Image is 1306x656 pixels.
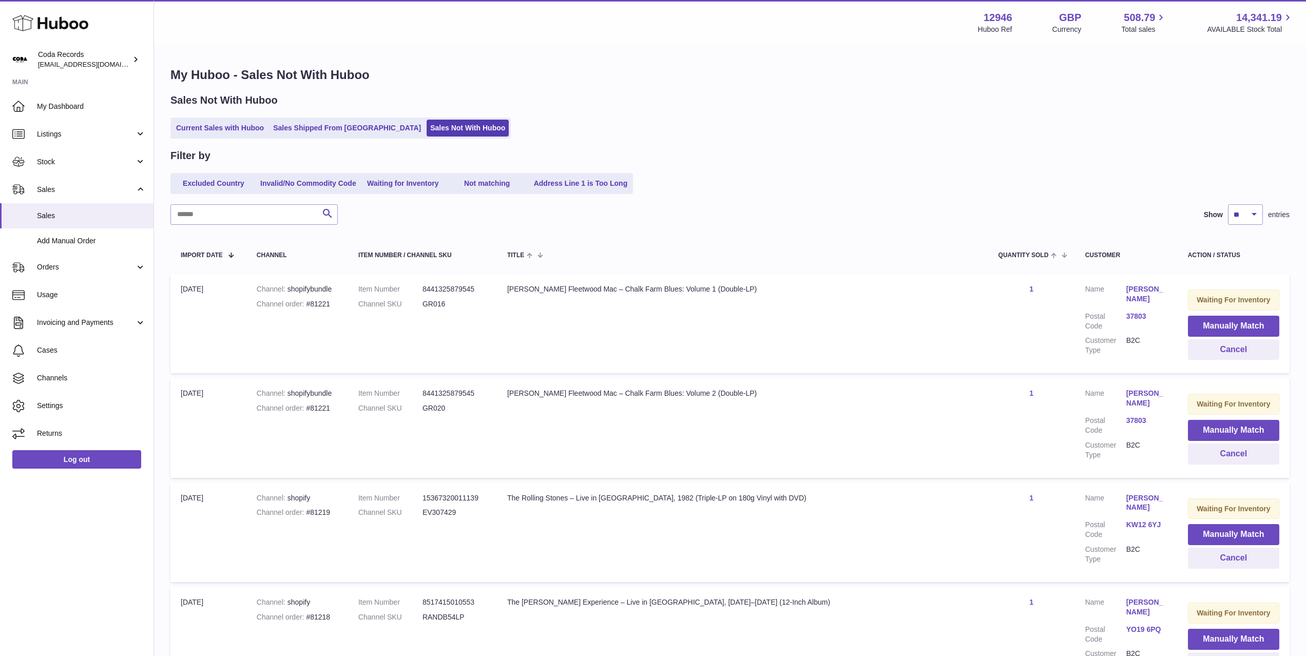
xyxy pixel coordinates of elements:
a: 1 [1029,285,1033,293]
dt: Item Number [358,389,422,398]
strong: Channel order [257,508,306,516]
strong: Channel order [257,300,306,308]
span: Import date [181,252,223,259]
a: Excluded Country [172,175,255,192]
dt: Name [1085,389,1126,411]
div: [PERSON_NAME] Fleetwood Mac – Chalk Farm Blues: Volume 2 (Double-LP) [507,389,978,398]
dt: Channel SKU [358,403,422,413]
span: Add Manual Order [37,236,146,246]
div: shopify [257,597,338,607]
h2: Filter by [170,149,210,163]
dd: B2C [1126,440,1167,460]
a: Log out [12,450,141,469]
dd: B2C [1126,545,1167,564]
dd: B2C [1126,336,1167,355]
span: Usage [37,290,146,300]
strong: Channel [257,389,287,397]
div: #81221 [257,403,338,413]
span: entries [1268,210,1290,220]
span: Total sales [1121,25,1167,34]
a: 1 [1029,494,1033,502]
button: Manually Match [1188,420,1279,441]
img: haz@pcatmedia.com [12,52,28,67]
a: Not matching [446,175,528,192]
dt: Customer Type [1085,545,1126,564]
strong: GBP [1059,11,1081,25]
a: [PERSON_NAME] [1126,284,1167,304]
span: Quantity Sold [998,252,1049,259]
div: [PERSON_NAME] Fleetwood Mac – Chalk Farm Blues: Volume 1 (Double-LP) [507,284,978,294]
a: 37803 [1126,312,1167,321]
strong: Channel [257,598,287,606]
span: Returns [37,429,146,438]
strong: Waiting For Inventory [1197,400,1270,408]
span: Title [507,252,524,259]
button: Cancel [1188,339,1279,360]
a: KW12 6YJ [1126,520,1167,530]
a: 14,341.19 AVAILABLE Stock Total [1207,11,1294,34]
span: Channels [37,373,146,383]
dt: Item Number [358,284,422,294]
label: Show [1204,210,1223,220]
a: 1 [1029,389,1033,397]
div: shopify [257,493,338,503]
button: Cancel [1188,443,1279,465]
dd: EV307429 [422,508,487,517]
dt: Channel SKU [358,508,422,517]
dt: Name [1085,284,1126,306]
dt: Postal Code [1085,520,1126,539]
dt: Customer Type [1085,336,1126,355]
dt: Postal Code [1085,312,1126,331]
div: Huboo Ref [978,25,1012,34]
td: [DATE] [170,274,246,373]
span: Stock [37,157,135,167]
strong: Waiting For Inventory [1197,505,1270,513]
a: Invalid/No Commodity Code [257,175,360,192]
dd: 8441325879545 [422,389,487,398]
span: Sales [37,211,146,221]
a: [PERSON_NAME] [1126,389,1167,408]
div: #81218 [257,612,338,622]
a: [PERSON_NAME] [1126,493,1167,513]
div: Channel [257,252,338,259]
div: Coda Records [38,50,130,69]
dd: GR016 [422,299,487,309]
a: 508.79 Total sales [1121,11,1167,34]
span: Listings [37,129,135,139]
span: Sales [37,185,135,195]
td: [DATE] [170,378,246,477]
dd: 8441325879545 [422,284,487,294]
a: YO19 6PQ [1126,625,1167,634]
span: My Dashboard [37,102,146,111]
strong: 12946 [984,11,1012,25]
div: The Rolling Stones – Live in [GEOGRAPHIC_DATA], 1982 (Triple-LP on 180g Vinyl with DVD) [507,493,978,503]
span: 508.79 [1124,11,1155,25]
span: AVAILABLE Stock Total [1207,25,1294,34]
dd: 8517415010553 [422,597,487,607]
strong: Waiting For Inventory [1197,609,1270,617]
div: The [PERSON_NAME] Experience – Live in [GEOGRAPHIC_DATA], [DATE]–[DATE] (12-Inch Album) [507,597,978,607]
dt: Item Number [358,493,422,503]
div: Customer [1085,252,1167,259]
dt: Customer Type [1085,440,1126,460]
strong: Channel [257,494,287,502]
button: Manually Match [1188,316,1279,337]
span: 14,341.19 [1236,11,1282,25]
dt: Postal Code [1085,625,1126,644]
h1: My Huboo - Sales Not With Huboo [170,67,1290,83]
h2: Sales Not With Huboo [170,93,278,107]
strong: Waiting For Inventory [1197,296,1270,304]
span: Settings [37,401,146,411]
span: Orders [37,262,135,272]
span: [EMAIL_ADDRESS][DOMAIN_NAME] [38,60,151,68]
span: Cases [37,345,146,355]
div: #81219 [257,508,338,517]
div: Item Number / Channel SKU [358,252,487,259]
dd: RANDB54LP [422,612,487,622]
div: Action / Status [1188,252,1279,259]
button: Cancel [1188,548,1279,569]
dd: 15367320011139 [422,493,487,503]
td: [DATE] [170,483,246,582]
div: shopifybundle [257,389,338,398]
span: Invoicing and Payments [37,318,135,327]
